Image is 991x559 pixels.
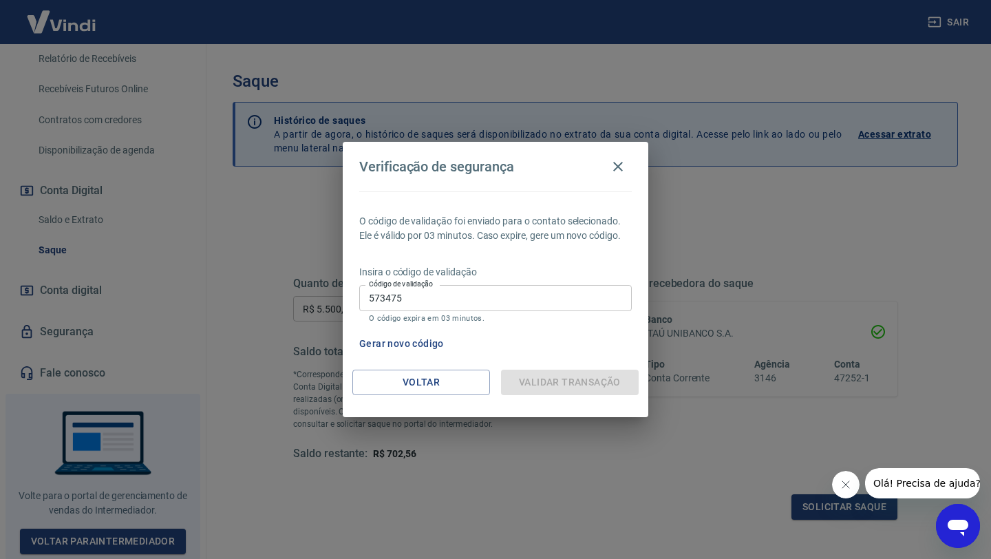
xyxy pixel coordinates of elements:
iframe: Fechar mensagem [832,471,860,498]
span: Olá! Precisa de ajuda? [8,10,116,21]
p: O código de validação foi enviado para o contato selecionado. Ele é válido por 03 minutos. Caso e... [359,214,632,243]
h4: Verificação de segurança [359,158,514,175]
p: O código expira em 03 minutos. [369,314,622,323]
iframe: Mensagem da empresa [865,468,980,498]
button: Gerar novo código [354,331,449,357]
button: Voltar [352,370,490,395]
p: Insira o código de validação [359,265,632,279]
label: Código de validação [369,279,433,289]
iframe: Botão para abrir a janela de mensagens [936,504,980,548]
